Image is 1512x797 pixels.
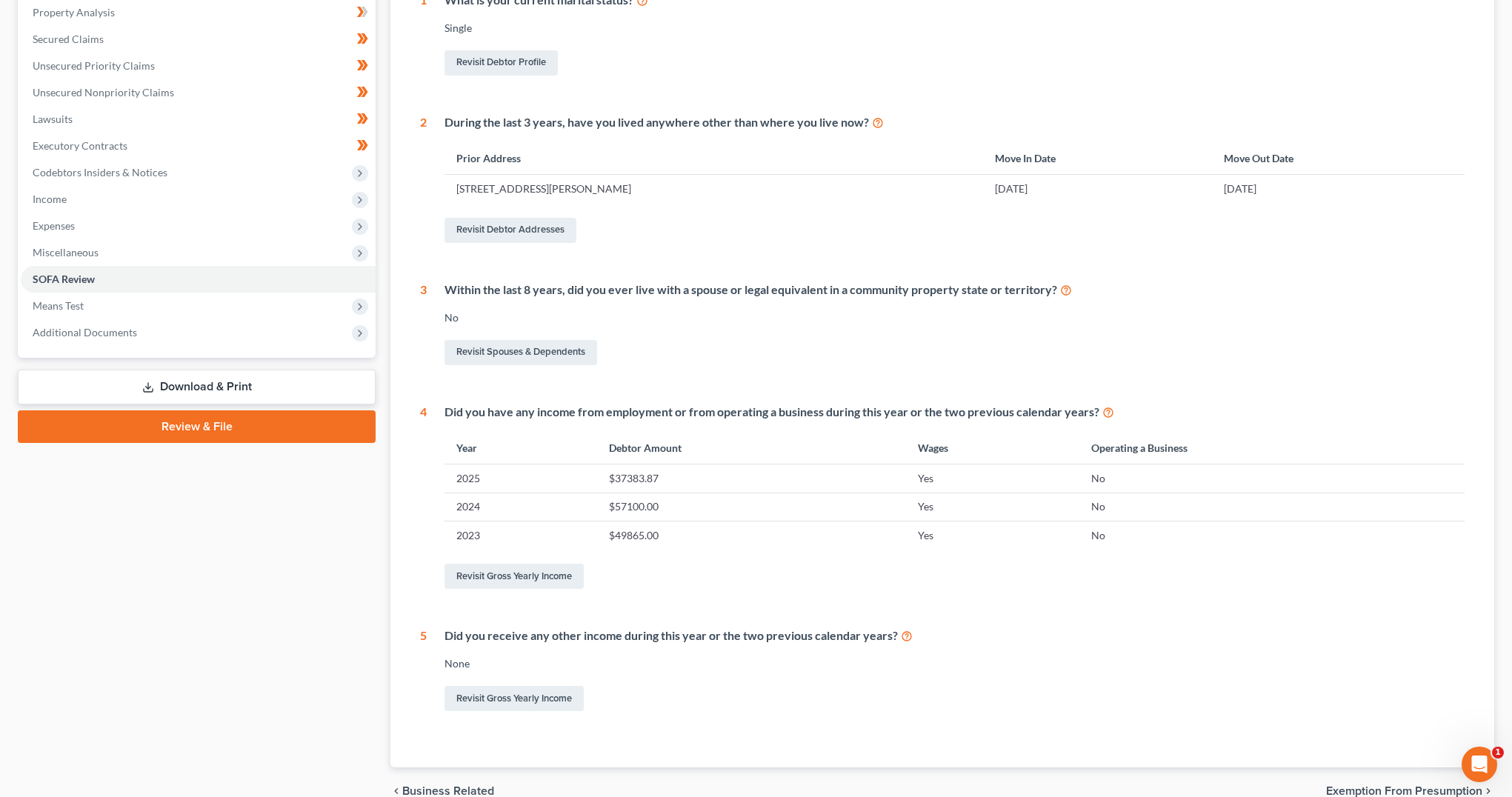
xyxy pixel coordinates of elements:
[597,432,906,464] th: Debtor Amount
[444,404,1465,421] div: Did you have any income from employment or from operating a business during this year or the two ...
[21,53,376,79] a: Unsecured Priority Claims
[1212,142,1465,174] th: Move Out Date
[983,175,1212,203] td: [DATE]
[444,114,1465,131] div: During the last 3 years, have you lived anywhere other than where you live now?
[906,521,1079,550] td: Yes
[444,627,1465,644] div: Did you receive any other income during this year or the two previous calendar years?
[444,493,596,521] td: 2024
[1079,521,1465,550] td: No
[420,281,427,368] div: 3
[444,21,1465,36] div: Single
[33,139,127,152] span: Executory Contracts
[390,785,402,797] i: chevron_left
[33,273,95,285] span: SOFA Review
[21,26,376,53] a: Secured Claims
[1482,785,1494,797] i: chevron_right
[1079,464,1465,493] td: No
[420,627,427,714] div: 5
[390,785,494,797] button: chevron_left Business Related
[33,326,137,339] span: Additional Documents
[1462,747,1497,782] iframe: Intercom live chat
[444,521,596,550] td: 2023
[1079,432,1465,464] th: Operating a Business
[33,219,75,232] span: Expenses
[33,59,155,72] span: Unsecured Priority Claims
[444,218,576,243] a: Revisit Debtor Addresses
[33,33,104,45] span: Secured Claims
[444,340,597,365] a: Revisit Spouses & Dependents
[444,564,584,589] a: Revisit Gross Yearly Income
[420,404,427,593] div: 4
[444,50,558,76] a: Revisit Debtor Profile
[1212,175,1465,203] td: [DATE]
[906,493,1079,521] td: Yes
[21,266,376,293] a: SOFA Review
[444,310,1465,325] div: No
[444,142,982,174] th: Prior Address
[18,370,376,404] a: Download & Print
[18,410,376,443] a: Review & File
[444,175,982,203] td: [STREET_ADDRESS][PERSON_NAME]
[33,86,174,99] span: Unsecured Nonpriority Claims
[597,521,906,550] td: $49865.00
[33,246,99,259] span: Miscellaneous
[33,166,167,179] span: Codebtors Insiders & Notices
[21,79,376,106] a: Unsecured Nonpriority Claims
[1326,785,1494,797] button: Exemption from Presumption chevron_right
[21,106,376,133] a: Lawsuits
[33,113,73,125] span: Lawsuits
[906,464,1079,493] td: Yes
[33,299,84,312] span: Means Test
[597,493,906,521] td: $57100.00
[444,656,1465,671] div: None
[420,114,427,246] div: 2
[1326,785,1482,797] span: Exemption from Presumption
[597,464,906,493] td: $37383.87
[1492,747,1504,758] span: 1
[444,686,584,711] a: Revisit Gross Yearly Income
[444,432,596,464] th: Year
[1079,493,1465,521] td: No
[983,142,1212,174] th: Move In Date
[21,133,376,159] a: Executory Contracts
[906,432,1079,464] th: Wages
[33,193,67,205] span: Income
[33,6,115,19] span: Property Analysis
[444,464,596,493] td: 2025
[402,785,494,797] span: Business Related
[444,281,1465,299] div: Within the last 8 years, did you ever live with a spouse or legal equivalent in a community prope...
